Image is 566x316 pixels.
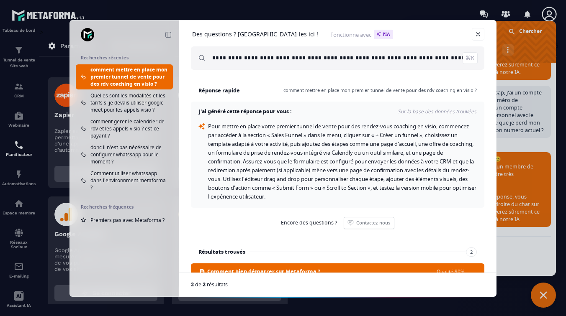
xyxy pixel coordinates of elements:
div: de résultats [191,281,481,288]
span: Fonctionne avec [330,30,393,39]
span: Premiers pas avec Metaforma ? [90,217,165,224]
span: donc il n'est pas nécéssaire de configurer whatssapp pour le moment ? [90,144,168,165]
span: Quelles sont les modalités et les tarifs si je devais utiliser google meet pour les appels visio ? [90,92,168,113]
h4: J'ai généré cette réponse pour vous : [198,108,292,115]
span: comment gerer le calendrier de rdv et les appels visio ? est-ce payant ? [90,118,168,139]
h2: Recherches récentes [81,55,168,61]
a: Contactez-nous [344,217,394,229]
span: Sur la base des données trouvées [292,108,477,115]
h3: Réponse rapide [198,86,240,95]
span: comment mettre en place mon premier tunnel de vente pour des rdv coaching en visio ? [90,66,168,87]
h2: Recherches fréquentes [81,204,168,210]
span: 2 [466,247,477,257]
span: Pour mettre en place votre premier tunnel de vente pour des rendez-vous coaching en visio, commen... [208,122,478,200]
span: comment mettre en place mon premier tunnel de vente pour des rdv coaching en visio ? [280,87,477,93]
span: 2 [203,281,206,288]
span: l'IA [374,30,393,39]
span: Encore des questions ? [281,219,337,226]
span: 2 [191,281,194,288]
span: Comment bien démarrer sur Metaforma ? [207,268,320,275]
a: Fermer [472,28,484,41]
span: Comment utiliser whatssapp dans l'environnment metaforma ? [90,170,168,191]
a: Réduire [162,29,174,41]
h1: Des questions ? [GEOGRAPHIC_DATA]-les ici ! [192,31,318,38]
span: Qualité 90% [437,268,465,275]
h3: Résultats trouvés [198,247,245,257]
